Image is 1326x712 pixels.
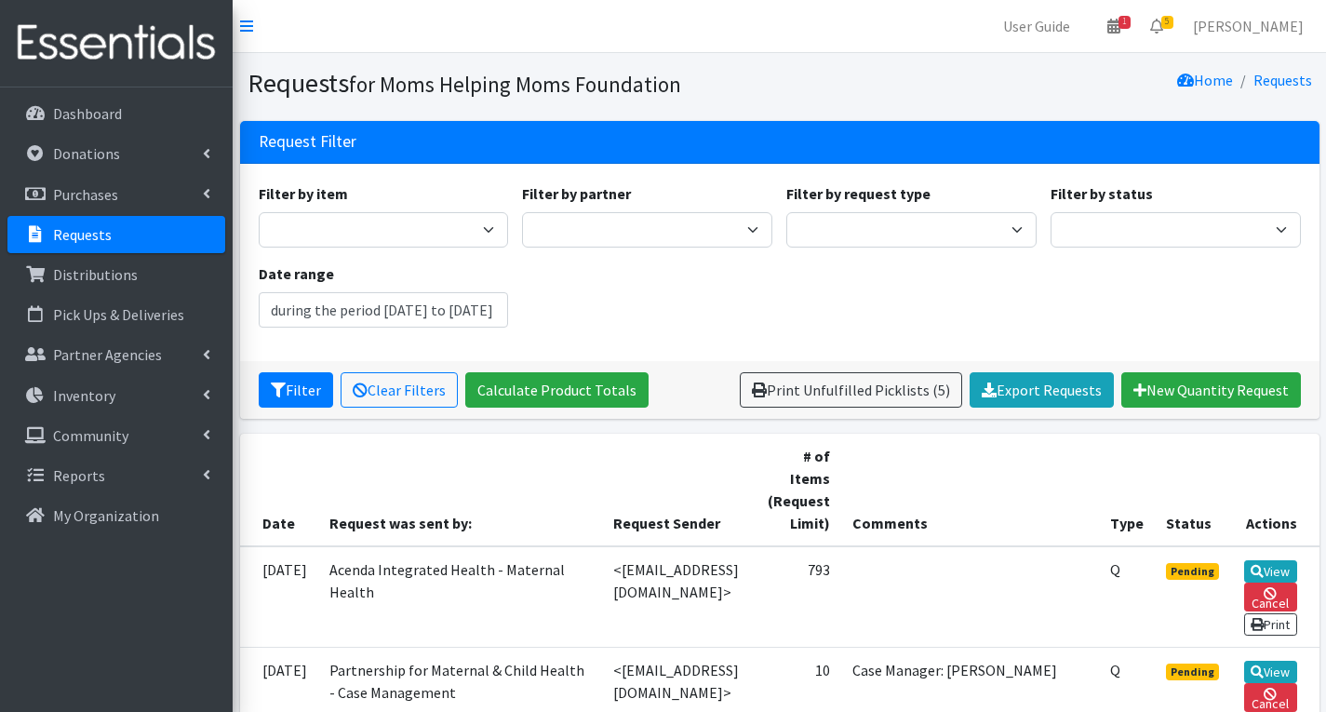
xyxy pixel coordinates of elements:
[1110,661,1120,679] abbr: Quantity
[248,67,773,100] h1: Requests
[1051,182,1153,205] label: Filter by status
[53,104,122,123] p: Dashboard
[602,546,755,648] td: <[EMAIL_ADDRESS][DOMAIN_NAME]>
[7,377,225,414] a: Inventory
[602,434,755,546] th: Request Sender
[1166,563,1219,580] span: Pending
[1118,16,1131,29] span: 1
[259,132,356,152] h3: Request Filter
[1166,664,1219,680] span: Pending
[53,305,184,324] p: Pick Ups & Deliveries
[318,434,602,546] th: Request was sent by:
[1244,560,1297,583] a: View
[1110,560,1120,579] abbr: Quantity
[1244,613,1297,636] a: Print
[53,225,112,244] p: Requests
[7,417,225,454] a: Community
[1253,71,1312,89] a: Requests
[1135,7,1178,45] a: 5
[786,182,931,205] label: Filter by request type
[7,135,225,172] a: Donations
[1155,434,1233,546] th: Status
[1121,372,1301,408] a: New Quantity Request
[522,182,631,205] label: Filter by partner
[740,372,962,408] a: Print Unfulfilled Picklists (5)
[7,95,225,132] a: Dashboard
[349,71,681,98] small: for Moms Helping Moms Foundation
[318,546,602,648] td: Acenda Integrated Health - Maternal Health
[7,336,225,373] a: Partner Agencies
[53,506,159,525] p: My Organization
[1244,661,1297,683] a: View
[7,176,225,213] a: Purchases
[7,296,225,333] a: Pick Ups & Deliveries
[53,345,162,364] p: Partner Agencies
[7,256,225,293] a: Distributions
[755,434,841,546] th: # of Items (Request Limit)
[53,426,128,445] p: Community
[53,144,120,163] p: Donations
[259,292,509,328] input: January 1, 2011 - December 31, 2011
[755,546,841,648] td: 793
[841,434,1099,546] th: Comments
[1244,583,1297,611] a: Cancel
[7,497,225,534] a: My Organization
[259,262,334,285] label: Date range
[341,372,458,408] a: Clear Filters
[465,372,649,408] a: Calculate Product Totals
[259,182,348,205] label: Filter by item
[240,434,318,546] th: Date
[240,546,318,648] td: [DATE]
[259,372,333,408] button: Filter
[53,386,115,405] p: Inventory
[1099,434,1155,546] th: Type
[988,7,1085,45] a: User Guide
[1161,16,1173,29] span: 5
[53,185,118,204] p: Purchases
[53,466,105,485] p: Reports
[1244,683,1297,712] a: Cancel
[1178,7,1319,45] a: [PERSON_NAME]
[1092,7,1135,45] a: 1
[1233,434,1319,546] th: Actions
[7,457,225,494] a: Reports
[1177,71,1233,89] a: Home
[7,12,225,74] img: HumanEssentials
[53,265,138,284] p: Distributions
[7,216,225,253] a: Requests
[970,372,1114,408] a: Export Requests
